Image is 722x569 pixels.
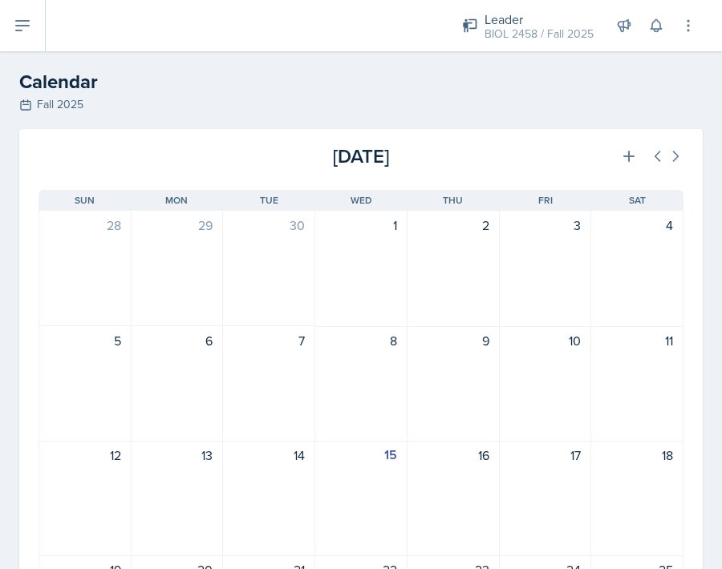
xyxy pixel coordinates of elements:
[629,193,646,208] span: Sat
[233,216,305,235] div: 30
[443,193,463,208] span: Thu
[325,331,397,350] div: 8
[141,216,213,235] div: 29
[325,446,397,465] div: 15
[233,446,305,465] div: 14
[141,331,213,350] div: 6
[351,193,372,208] span: Wed
[19,96,703,113] div: Fall 2025
[601,216,673,235] div: 4
[49,446,121,465] div: 12
[417,216,489,235] div: 2
[509,446,582,465] div: 17
[141,446,213,465] div: 13
[260,193,278,208] span: Tue
[509,216,582,235] div: 3
[485,26,594,42] div: BIOL 2458 / Fall 2025
[325,216,397,235] div: 1
[233,331,305,350] div: 7
[417,446,489,465] div: 16
[49,331,121,350] div: 5
[49,216,121,235] div: 28
[485,10,594,29] div: Leader
[254,142,468,171] div: [DATE]
[601,331,673,350] div: 11
[509,331,582,350] div: 10
[19,67,703,96] h2: Calendar
[75,193,95,208] span: Sun
[165,193,188,208] span: Mon
[601,446,673,465] div: 18
[417,331,489,350] div: 9
[538,193,553,208] span: Fri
